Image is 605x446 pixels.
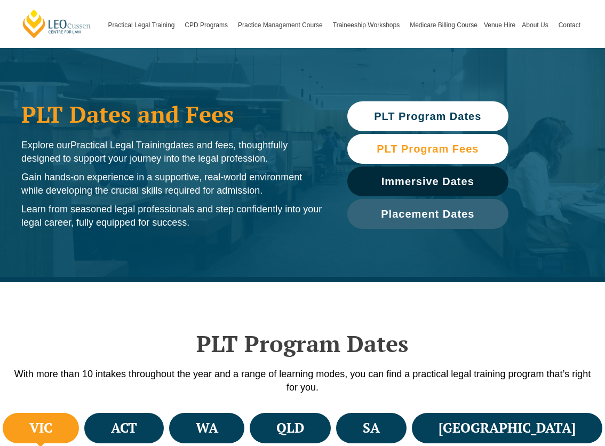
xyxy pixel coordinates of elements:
h4: VIC [29,419,52,437]
a: PLT Program Fees [347,134,508,164]
span: Placement Dates [381,209,474,219]
a: Venue Hire [481,2,519,48]
a: About Us [519,2,555,48]
h4: [GEOGRAPHIC_DATA] [439,419,576,437]
p: With more than 10 intakes throughout the year and a range of learning modes, you can find a pract... [11,368,594,394]
h1: PLT Dates and Fees [21,101,326,128]
span: PLT Program Dates [374,111,481,122]
p: Learn from seasoned legal professionals and step confidently into your legal career, fully equipp... [21,203,326,229]
a: [PERSON_NAME] Centre for Law [21,9,92,39]
h2: PLT Program Dates [11,330,594,357]
h4: SA [363,419,380,437]
span: PLT Program Fees [377,144,479,154]
a: CPD Programs [181,2,235,48]
span: Immersive Dates [381,176,474,187]
h4: ACT [111,419,137,437]
p: Explore our dates and fees, thoughtfully designed to support your journey into the legal profession. [21,139,326,165]
a: Placement Dates [347,199,508,229]
h4: QLD [276,419,304,437]
a: PLT Program Dates [347,101,508,131]
p: Gain hands-on experience in a supportive, real-world environment while developing the crucial ski... [21,171,326,197]
a: Traineeship Workshops [330,2,407,48]
a: Practical Legal Training [105,2,182,48]
a: Practice Management Course [235,2,330,48]
h4: WA [196,419,218,437]
a: Medicare Billing Course [407,2,481,48]
a: Immersive Dates [347,166,508,196]
span: Practical Legal Training [70,140,170,150]
a: Contact [555,2,584,48]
